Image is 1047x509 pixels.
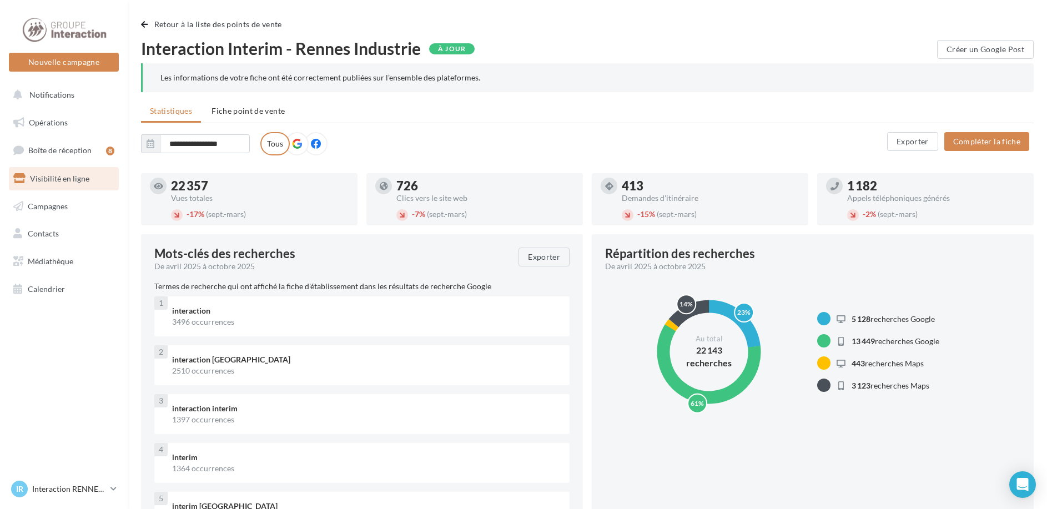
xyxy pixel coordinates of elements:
[172,414,561,425] div: 1397 occurrences
[852,381,929,390] span: recherches Maps
[852,314,870,324] span: 5 128
[260,132,290,155] label: Tous
[154,19,282,29] span: Retour à la liste des points de vente
[7,138,121,162] a: Boîte de réception8
[940,136,1034,145] a: Compléter la fiche
[412,209,425,219] span: 7%
[106,147,114,155] div: 8
[172,365,561,376] div: 2510 occurrences
[7,167,121,190] a: Visibilité en ligne
[172,452,561,463] div: interim
[172,463,561,474] div: 1364 occurrences
[154,261,510,272] div: De avril 2025 à octobre 2025
[29,118,68,127] span: Opérations
[7,250,121,273] a: Médiathèque
[863,209,876,219] span: 2%
[30,174,89,183] span: Visibilité en ligne
[141,18,286,31] button: Retour à la liste des points de vente
[637,209,655,219] span: 15%
[637,209,640,219] span: -
[412,209,415,219] span: -
[852,336,939,346] span: recherches Google
[605,261,1011,272] div: De avril 2025 à octobre 2025
[9,478,119,500] a: IR Interaction RENNES INDUSTRIE
[28,229,59,238] span: Contacts
[28,145,92,155] span: Boîte de réception
[937,40,1034,59] button: Créer un Google Post
[29,90,74,99] span: Notifications
[852,336,875,346] span: 13 449
[172,403,561,414] div: interaction interim
[172,354,561,365] div: interaction [GEOGRAPHIC_DATA]
[878,209,918,219] span: (sept.-mars)
[28,284,65,294] span: Calendrier
[154,248,295,260] span: Mots-clés des recherches
[171,180,349,192] div: 22 357
[187,209,204,219] span: 17%
[187,209,189,219] span: -
[429,43,475,54] div: À jour
[396,180,574,192] div: 726
[28,201,68,210] span: Campagnes
[7,83,117,107] button: Notifications
[605,248,755,260] div: Répartition des recherches
[154,296,168,310] div: 1
[852,359,865,368] span: 443
[396,194,574,202] div: Clics vers le site web
[852,359,924,368] span: recherches Maps
[171,194,349,202] div: Vues totales
[172,316,561,327] div: 3496 occurrences
[863,209,865,219] span: -
[28,256,73,266] span: Médiathèque
[7,111,121,134] a: Opérations
[622,194,799,202] div: Demandes d'itinéraire
[16,483,23,495] span: IR
[847,180,1025,192] div: 1 182
[154,492,168,505] div: 5
[7,222,121,245] a: Contacts
[212,106,285,115] span: Fiche point de vente
[622,180,799,192] div: 413
[154,345,168,359] div: 2
[154,394,168,407] div: 3
[847,194,1025,202] div: Appels téléphoniques générés
[1009,471,1036,498] div: Open Intercom Messenger
[852,381,870,390] span: 3 123
[427,209,467,219] span: (sept.-mars)
[172,305,561,316] div: interaction
[657,209,697,219] span: (sept.-mars)
[206,209,246,219] span: (sept.-mars)
[9,53,119,72] button: Nouvelle campagne
[154,443,168,456] div: 4
[887,132,938,151] button: Exporter
[944,132,1029,151] button: Compléter la fiche
[141,40,421,57] span: Interaction Interim - Rennes Industrie
[7,195,121,218] a: Campagnes
[7,278,121,301] a: Calendrier
[852,314,935,324] span: recherches Google
[32,483,106,495] p: Interaction RENNES INDUSTRIE
[154,281,570,292] p: Termes de recherche qui ont affiché la fiche d'établissement dans les résultats de recherche Google
[160,72,1016,83] div: Les informations de votre fiche ont été correctement publiées sur l’ensemble des plateformes.
[519,248,570,266] button: Exporter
